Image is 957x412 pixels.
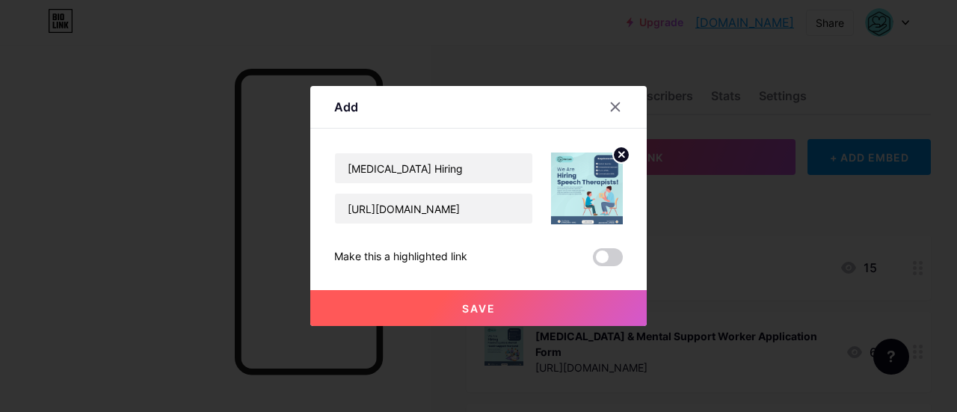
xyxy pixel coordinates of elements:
[310,290,647,326] button: Save
[334,98,358,116] div: Add
[334,248,467,266] div: Make this a highlighted link
[551,153,623,224] img: link_thumbnail
[462,302,496,315] span: Save
[335,153,532,183] input: Title
[335,194,532,224] input: URL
